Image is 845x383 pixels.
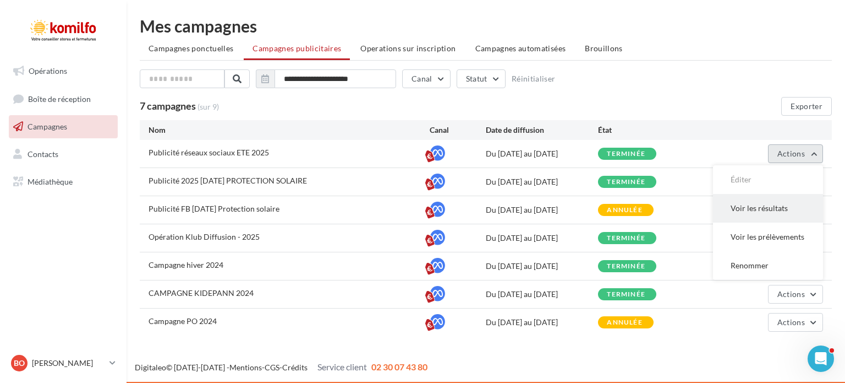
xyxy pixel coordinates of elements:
[607,263,645,270] div: terminée
[777,289,805,299] span: Actions
[229,363,262,372] a: Mentions
[512,74,556,83] button: Réinitialiser
[28,94,91,103] span: Boîte de réception
[486,204,598,215] div: Du [DATE] au [DATE]
[402,69,451,88] button: Canal
[607,179,645,186] div: terminée
[28,122,67,131] span: Campagnes
[149,176,307,185] span: Publicité 2025 MARS 2025 PROTECTION SOLAIRE
[486,233,598,244] div: Du [DATE] au [DATE]
[149,148,269,157] span: Publicité réseaux sociaux ETE 2025
[149,260,223,269] span: Campagne hiver 2024
[140,18,832,34] div: Mes campagnes
[486,317,598,328] div: Du [DATE] au [DATE]
[486,176,598,187] div: Du [DATE] au [DATE]
[768,144,823,163] button: Actions
[140,100,196,112] span: 7 campagnes
[28,176,73,186] span: Médiathèque
[149,316,217,326] span: Campagne PO 2024
[713,194,823,223] button: Voir les résultats
[149,125,430,136] div: Nom
[135,363,166,372] a: Digitaleo
[9,353,118,374] a: BO [PERSON_NAME]
[808,346,834,372] iframe: Intercom live chat
[197,102,219,111] span: (sur 9)
[777,317,805,327] span: Actions
[265,363,279,372] a: CGS
[149,204,279,213] span: Publicité FB Février 2025 Protection solaire
[7,115,120,138] a: Campagnes
[371,362,427,372] span: 02 30 07 43 80
[607,319,642,326] div: annulée
[282,363,308,372] a: Crédits
[486,289,598,300] div: Du [DATE] au [DATE]
[7,87,120,111] a: Boîte de réception
[28,149,58,159] span: Contacts
[7,60,120,83] a: Opérations
[360,44,456,53] span: Operations sur inscription
[781,97,832,116] button: Exporter
[768,313,823,332] button: Actions
[598,125,710,136] div: État
[713,223,823,251] button: Voir les prélèvements
[135,363,427,372] span: © [DATE]-[DATE] - - -
[32,358,105,369] p: [PERSON_NAME]
[149,288,254,298] span: CAMPAGNE KIDEPANN 2024
[430,125,486,136] div: Canal
[777,149,805,158] span: Actions
[457,69,506,88] button: Statut
[713,251,823,280] button: Renommer
[486,261,598,272] div: Du [DATE] au [DATE]
[29,66,67,75] span: Opérations
[607,150,645,158] div: terminée
[7,143,120,166] a: Contacts
[486,148,598,159] div: Du [DATE] au [DATE]
[149,232,260,241] span: Opération Klub Diffusion - 2025
[486,125,598,136] div: Date de diffusion
[149,44,233,53] span: Campagnes ponctuelles
[607,291,645,298] div: terminée
[768,285,823,304] button: Actions
[317,362,367,372] span: Service client
[475,44,566,53] span: Campagnes automatisées
[7,170,120,193] a: Médiathèque
[607,207,642,214] div: annulée
[607,235,645,242] div: terminée
[14,358,25,369] span: BO
[585,44,623,53] span: Brouillons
